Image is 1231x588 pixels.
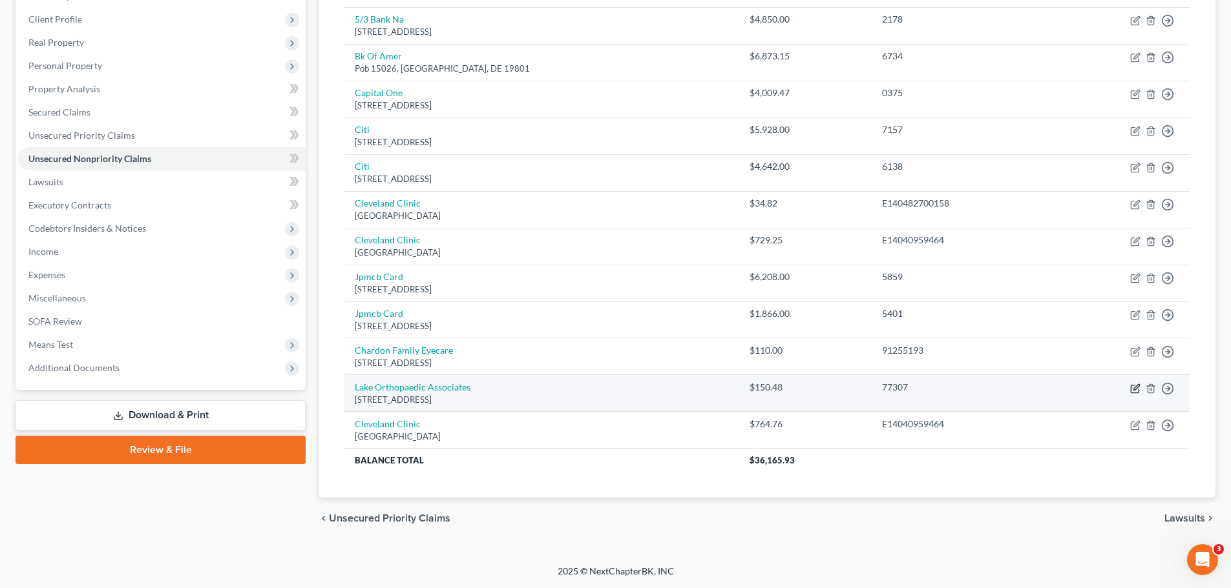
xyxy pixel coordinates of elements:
div: 5401 [882,307,1038,320]
span: Unsecured Priority Claims [28,130,135,141]
a: Cleveland Clinic [355,198,421,208]
a: Cleveland Clinic [355,234,421,245]
div: 6138 [882,160,1038,173]
a: Capital One [355,87,403,98]
a: Citi [355,161,370,172]
a: Property Analysis [18,77,306,101]
a: Executory Contracts [18,194,306,217]
div: $5,928.00 [750,123,862,136]
div: 91255193 [882,344,1038,357]
div: [STREET_ADDRESS] [355,394,729,406]
div: [STREET_ADDRESS] [355,99,729,112]
button: chevron_left Unsecured Priority Claims [319,513,450,523]
span: Real Property [28,37,84,48]
div: [STREET_ADDRESS] [355,283,729,296]
iframe: Intercom live chat [1187,544,1218,575]
div: $4,850.00 [750,13,862,26]
div: [STREET_ADDRESS] [355,26,729,38]
a: Jpmcb Card [355,271,403,282]
div: E140482700158 [882,197,1038,210]
div: $34.82 [750,197,862,210]
div: 2178 [882,13,1038,26]
div: [STREET_ADDRESS] [355,320,729,332]
div: $6,208.00 [750,270,862,283]
a: Cleveland Clinic [355,418,421,429]
span: Additional Documents [28,362,120,373]
a: Unsecured Priority Claims [18,124,306,147]
span: Executory Contracts [28,199,111,210]
div: [STREET_ADDRESS] [355,357,729,369]
div: [GEOGRAPHIC_DATA] [355,210,729,222]
div: 0375 [882,86,1038,99]
span: $36,165.93 [750,455,795,465]
a: SOFA Review [18,310,306,333]
a: Lawsuits [18,170,306,194]
div: 7157 [882,123,1038,136]
span: Income [28,246,58,257]
div: $729.25 [750,234,862,247]
a: Unsecured Nonpriority Claims [18,147,306,170]
a: Jpmcb Card [355,308,403,319]
div: 77307 [882,381,1038,394]
span: Unsecured Priority Claims [329,513,450,523]
div: $764.76 [750,418,862,431]
span: Lawsuits [28,176,63,187]
i: chevron_left [319,513,329,523]
div: [STREET_ADDRESS] [355,136,729,148]
div: [STREET_ADDRESS] [355,173,729,185]
span: Unsecured Nonpriority Claims [28,153,151,164]
span: Property Analysis [28,83,100,94]
div: 6734 [882,50,1038,63]
span: 3 [1214,544,1224,554]
div: [GEOGRAPHIC_DATA] [355,431,729,443]
span: SOFA Review [28,316,82,327]
div: E14040959464 [882,234,1038,247]
div: [GEOGRAPHIC_DATA] [355,247,729,259]
a: Review & File [16,436,306,464]
a: Bk Of Amer [355,50,402,61]
span: Codebtors Insiders & Notices [28,223,146,234]
a: 5/3 Bank Na [355,14,404,25]
div: 2025 © NextChapterBK, INC [247,565,984,588]
a: Secured Claims [18,101,306,124]
div: E14040959464 [882,418,1038,431]
div: $110.00 [750,344,862,357]
div: $1,866.00 [750,307,862,320]
span: Miscellaneous [28,292,86,303]
a: Download & Print [16,400,306,431]
div: $4,642.00 [750,160,862,173]
div: Pob 15026, [GEOGRAPHIC_DATA], DE 19801 [355,63,729,75]
span: Secured Claims [28,106,90,117]
span: Personal Property [28,60,102,71]
div: 5859 [882,270,1038,283]
a: Lake Orthopaedic Associates [355,381,470,392]
span: Expenses [28,269,65,280]
span: Client Profile [28,14,82,25]
th: Balance Total [344,449,739,472]
div: $6,873.15 [750,50,862,63]
span: Lawsuits [1164,513,1205,523]
button: Lawsuits chevron_right [1164,513,1215,523]
i: chevron_right [1205,513,1215,523]
div: $4,009.47 [750,86,862,99]
a: Citi [355,124,370,135]
a: Chardon Family Eyecare [355,345,453,356]
span: Means Test [28,339,73,350]
div: $150.48 [750,381,862,394]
